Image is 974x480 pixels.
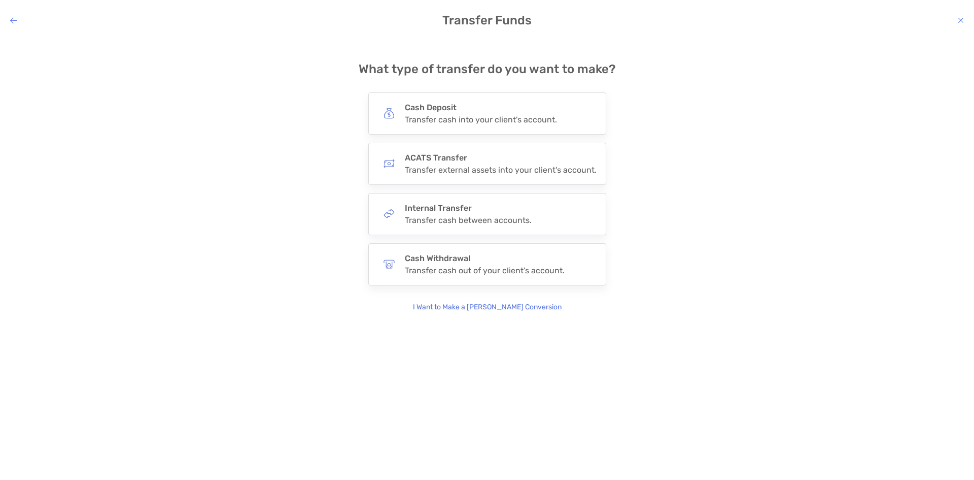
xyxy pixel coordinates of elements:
h4: Cash Deposit [405,103,557,112]
h4: What type of transfer do you want to make? [359,62,616,76]
h4: Internal Transfer [405,203,532,213]
img: button icon [384,108,395,119]
h4: Cash Withdrawal [405,253,565,263]
div: Transfer cash between accounts. [405,215,532,225]
p: I Want to Make a [PERSON_NAME] Conversion [413,302,562,313]
img: button icon [384,259,395,270]
img: button icon [384,208,395,219]
h4: ACATS Transfer [405,153,597,163]
img: button icon [384,158,395,169]
div: Transfer cash out of your client's account. [405,266,565,275]
div: Transfer cash into your client's account. [405,115,557,124]
div: Transfer external assets into your client's account. [405,165,597,175]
